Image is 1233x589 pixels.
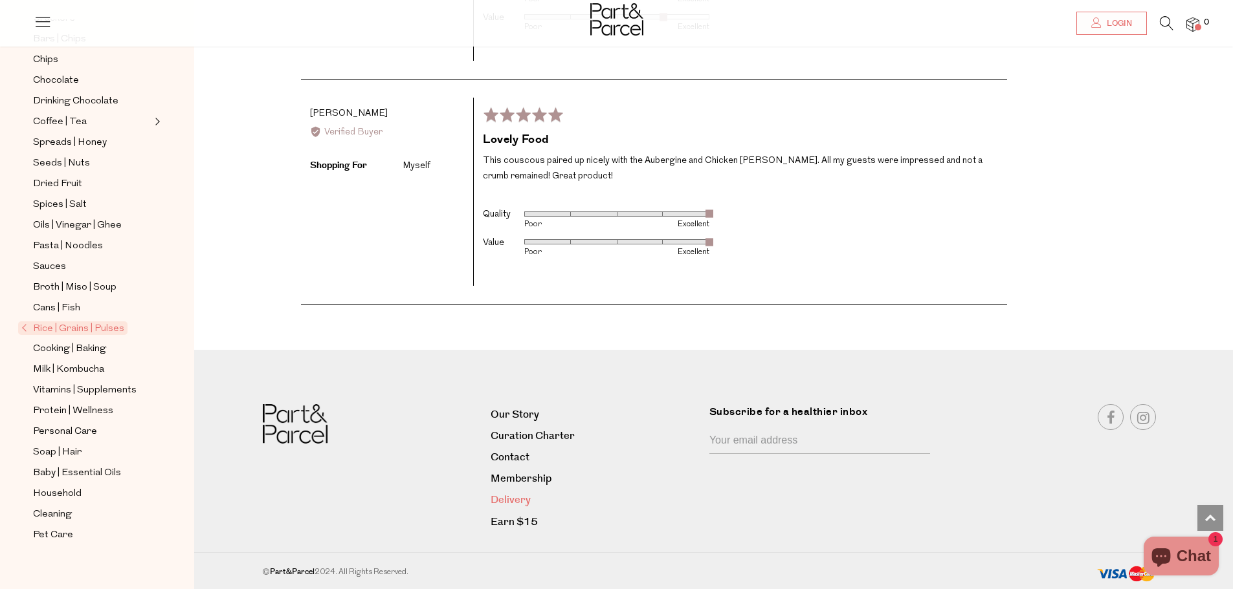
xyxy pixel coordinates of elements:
th: Quality [483,202,524,230]
img: Part&Parcel [263,404,328,444]
a: Drinking Chocolate [33,93,151,109]
span: Pet Care [33,528,73,543]
div: Poor [524,248,617,256]
span: Soap | Hair [33,445,82,460]
a: Dried Fruit [33,176,151,192]
a: 0 [1186,17,1199,31]
div: Shopping For [310,158,401,173]
div: Myself [403,159,430,173]
a: Baby | Essential Oils [33,465,151,481]
a: Protein | Wellness [33,403,151,419]
a: Coffee | Tea [33,114,151,130]
span: Coffee | Tea [33,114,87,130]
a: Household [33,486,151,502]
a: Contact [491,449,700,466]
a: Personal Care [33,423,151,440]
img: Part&Parcel [590,3,643,36]
span: Sauces [33,259,66,275]
a: Login [1076,12,1147,35]
a: Earn $15 [491,513,700,531]
img: payment-methods.png [1097,566,1155,583]
span: Oils | Vinegar | Ghee [33,218,122,233]
span: Cans | Fish [33,301,80,316]
a: Cooking | Baking [33,341,151,357]
a: Broth | Miso | Soup [33,279,151,295]
span: Protein | Wellness [33,403,113,419]
span: Baby | Essential Oils [33,466,121,481]
span: Rice | Grains | Pulses [18,321,128,335]
span: Chocolate [33,73,79,89]
a: Vitamins | Supplements [33,382,151,398]
label: Subscribe for a healthier inbox [709,404,938,429]
a: Chips [33,52,151,68]
span: Cooking | Baking [33,341,106,357]
b: Part&Parcel [270,566,315,577]
a: Sauces [33,259,151,275]
a: Chocolate [33,72,151,89]
a: Membership [491,470,700,487]
a: Pet Care [33,527,151,543]
table: Product attributes ratings [483,202,709,259]
a: Rice | Grains | Pulses [21,321,151,336]
a: Oils | Vinegar | Ghee [33,217,151,233]
a: Cleaning [33,506,151,522]
a: Our Story [491,406,700,423]
span: Drinking Chocolate [33,94,118,109]
span: Login [1104,18,1132,29]
h2: Lovely Food [483,132,998,148]
span: Milk | Kombucha [33,362,104,378]
span: Chips [33,52,58,68]
span: Household [33,486,82,502]
span: Dried Fruit [33,177,82,192]
input: Your email address [709,429,930,454]
div: Verified Buyer [310,125,464,140]
a: Cans | Fish [33,300,151,316]
span: Personal Care [33,424,97,440]
span: 0 [1201,17,1212,28]
a: Milk | Kombucha [33,361,151,378]
div: Excellent [617,248,709,256]
div: Excellent [617,220,709,228]
a: Soap | Hair [33,444,151,460]
th: Value [483,230,524,258]
span: Cleaning [33,507,72,522]
span: [PERSON_NAME] [310,109,388,118]
div: © 2024. All Rights Reserved. [263,566,957,579]
button: Expand/Collapse Coffee | Tea [151,114,161,129]
a: Spices | Salt [33,197,151,213]
span: Spreads | Honey [33,135,107,151]
div: Poor [524,220,617,228]
a: Seeds | Nuts [33,155,151,171]
inbox-online-store-chat: Shopify online store chat [1140,537,1223,579]
span: Seeds | Nuts [33,156,90,171]
a: Pasta | Noodles [33,238,151,254]
a: Delivery [491,491,700,509]
span: Spices | Salt [33,197,87,213]
p: This couscous paired up nicely with the Aubergine and Chicken [PERSON_NAME]. All my guests were i... [483,153,998,184]
span: Vitamins | Supplements [33,383,137,398]
a: Spreads | Honey [33,134,151,151]
a: Curation Charter [491,427,700,445]
span: Pasta | Noodles [33,239,103,254]
span: Broth | Miso | Soup [33,280,117,295]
